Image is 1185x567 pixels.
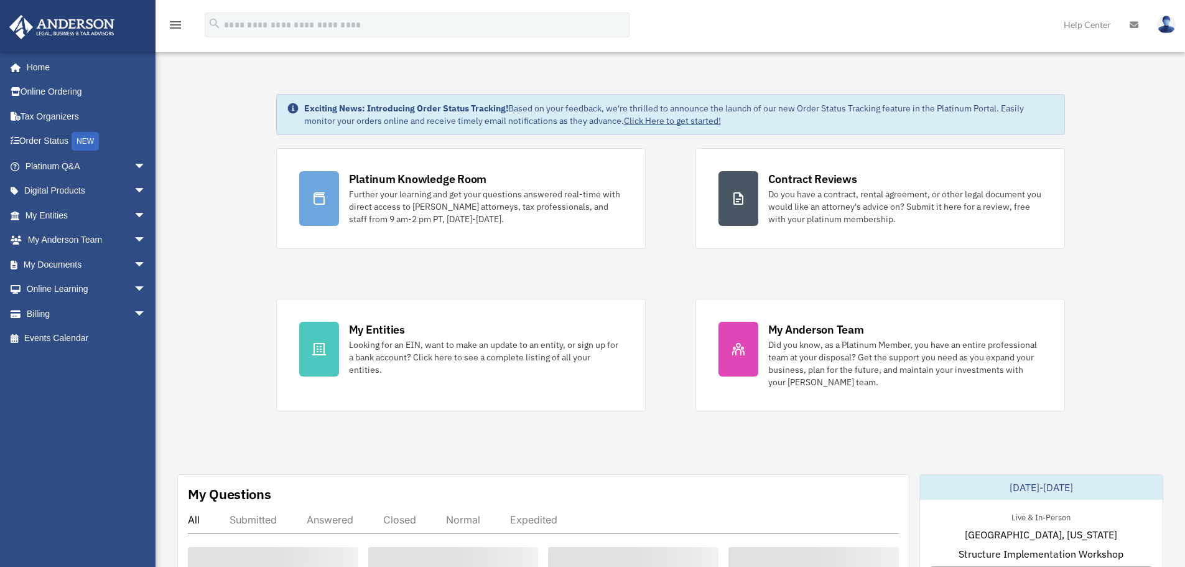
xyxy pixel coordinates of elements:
a: Contract Reviews Do you have a contract, rental agreement, or other legal document you would like... [695,148,1065,249]
a: Billingarrow_drop_down [9,301,165,326]
img: Anderson Advisors Platinum Portal [6,15,118,39]
div: Expedited [510,513,557,526]
div: My Anderson Team [768,322,864,337]
i: menu [168,17,183,32]
div: Platinum Knowledge Room [349,171,487,187]
div: Answered [307,513,353,526]
div: Do you have a contract, rental agreement, or other legal document you would like an attorney's ad... [768,188,1042,225]
a: Events Calendar [9,326,165,351]
div: Live & In-Person [1001,510,1080,523]
div: Based on your feedback, we're thrilled to announce the launch of our new Order Status Tracking fe... [304,102,1054,127]
a: Click Here to get started! [624,115,721,126]
div: Normal [446,513,480,526]
a: My Documentsarrow_drop_down [9,252,165,277]
span: arrow_drop_down [134,252,159,278]
img: User Pic [1157,16,1176,34]
i: search [208,17,221,30]
div: NEW [72,132,99,151]
a: My Anderson Team Did you know, as a Platinum Member, you have an entire professional team at your... [695,299,1065,411]
div: Contract Reviews [768,171,857,187]
a: My Entitiesarrow_drop_down [9,203,165,228]
span: [GEOGRAPHIC_DATA], [US_STATE] [965,527,1117,542]
div: Did you know, as a Platinum Member, you have an entire professional team at your disposal? Get th... [768,339,1042,388]
a: Digital Productsarrow_drop_down [9,179,165,204]
a: Order StatusNEW [9,129,165,154]
span: arrow_drop_down [134,228,159,253]
div: Looking for an EIN, want to make an update to an entity, or sign up for a bank account? Click her... [349,339,623,376]
span: arrow_drop_down [134,154,159,179]
div: All [188,513,200,526]
a: My Anderson Teamarrow_drop_down [9,228,165,253]
div: Submitted [230,513,277,526]
strong: Exciting News: Introducing Order Status Tracking! [304,103,508,114]
span: arrow_drop_down [134,203,159,228]
a: Home [9,55,159,80]
div: Further your learning and get your questions answered real-time with direct access to [PERSON_NAM... [349,188,623,225]
span: arrow_drop_down [134,179,159,204]
a: Platinum Knowledge Room Further your learning and get your questions answered real-time with dire... [276,148,646,249]
span: arrow_drop_down [134,301,159,327]
div: My Entities [349,322,405,337]
a: Platinum Q&Aarrow_drop_down [9,154,165,179]
div: Closed [383,513,416,526]
div: My Questions [188,485,271,504]
span: arrow_drop_down [134,277,159,302]
a: menu [168,22,183,32]
div: [DATE]-[DATE] [920,475,1163,500]
a: Online Ordering [9,80,165,105]
a: Tax Organizers [9,104,165,129]
a: Online Learningarrow_drop_down [9,277,165,302]
a: My Entities Looking for an EIN, want to make an update to an entity, or sign up for a bank accoun... [276,299,646,411]
span: Structure Implementation Workshop [959,546,1123,561]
